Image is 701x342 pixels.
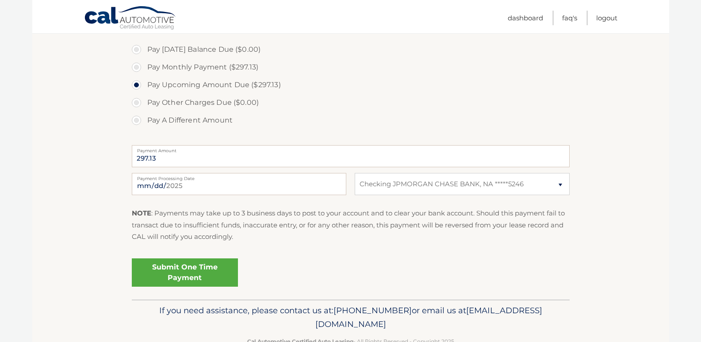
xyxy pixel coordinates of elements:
[132,145,570,167] input: Payment Amount
[132,58,570,76] label: Pay Monthly Payment ($297.13)
[132,173,346,180] label: Payment Processing Date
[138,304,564,332] p: If you need assistance, please contact us at: or email us at
[333,305,412,315] span: [PHONE_NUMBER]
[84,6,177,31] a: Cal Automotive
[132,41,570,58] label: Pay [DATE] Balance Due ($0.00)
[132,76,570,94] label: Pay Upcoming Amount Due ($297.13)
[132,258,238,287] a: Submit One Time Payment
[562,11,577,25] a: FAQ's
[132,111,570,129] label: Pay A Different Amount
[596,11,617,25] a: Logout
[508,11,543,25] a: Dashboard
[132,173,346,195] input: Payment Date
[132,94,570,111] label: Pay Other Charges Due ($0.00)
[132,145,570,152] label: Payment Amount
[132,209,151,217] strong: NOTE
[132,208,570,242] p: : Payments may take up to 3 business days to post to your account and to clear your bank account....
